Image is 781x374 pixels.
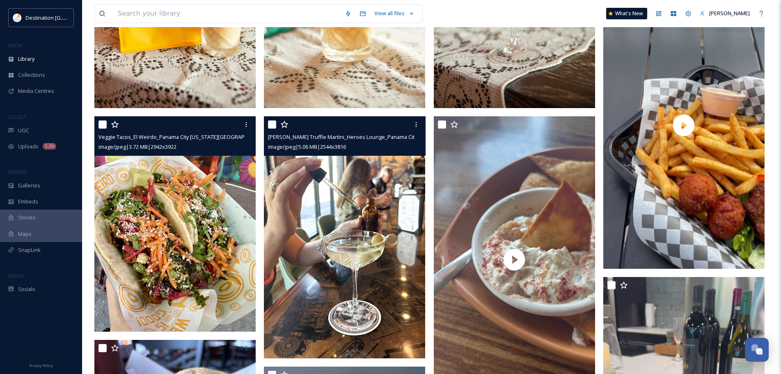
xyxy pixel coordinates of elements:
[18,71,45,79] span: Collections
[98,143,176,150] span: image/jpeg | 3.72 MB | 2942 x 3922
[114,5,341,23] input: Search your library
[18,87,54,95] span: Media Centres
[18,230,32,238] span: Maps
[18,182,40,189] span: Galleries
[18,285,35,293] span: Socials
[696,5,754,21] a: [PERSON_NAME]
[98,133,281,141] span: Veggie Tacos_El Weirdo_Panama City [US_STATE][GEOGRAPHIC_DATA]jpeg
[18,214,36,222] span: Stories
[18,143,39,150] span: Uploads
[268,133,506,141] span: [PERSON_NAME] Truffle Martini_Heroes Lounge_Panama City [US_STATE][GEOGRAPHIC_DATA]jpg
[18,246,41,254] span: SnapLink
[268,143,346,150] span: image/jpeg | 5.06 MB | 2544 x 3816
[8,272,25,279] span: SOCIALS
[25,14,107,21] span: Destination [GEOGRAPHIC_DATA]
[94,116,256,332] img: Veggie Tacos_El Weirdo_Panama City Florida.jpeg
[8,42,23,48] span: MEDIA
[43,143,56,150] div: 1.2k
[18,198,38,205] span: Embeds
[370,5,418,21] a: View all files
[8,114,26,120] span: COLLECT
[264,116,425,359] img: Turner's Truffle Martini_Heroes Lounge_Panama City Florida.jpg
[29,363,53,368] span: Privacy Policy
[8,169,27,175] span: WIDGETS
[29,360,53,370] a: Privacy Policy
[606,8,647,19] a: What's New
[13,14,21,22] img: download.png
[745,338,769,362] button: Open Chat
[18,55,34,63] span: Library
[709,9,750,17] span: [PERSON_NAME]
[18,127,29,134] span: UGC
